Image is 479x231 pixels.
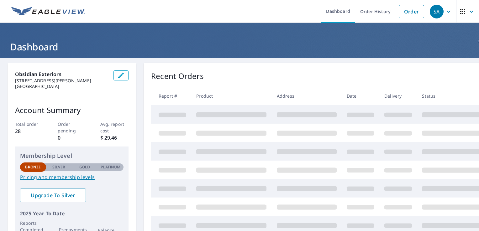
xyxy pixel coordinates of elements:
p: Bronze [25,164,41,170]
p: 2025 Year To Date [20,210,124,217]
span: Upgrade To Silver [25,192,81,199]
p: Total order [15,121,44,127]
a: Pricing and membership levels [20,173,124,181]
th: Report # [151,87,191,105]
p: 0 [58,134,86,141]
th: Address [272,87,342,105]
p: $ 29.46 [100,134,129,141]
p: [GEOGRAPHIC_DATA] [15,84,108,89]
p: Gold [79,164,90,170]
img: EV Logo [11,7,85,16]
p: Account Summary [15,105,129,116]
p: Obsidian Exteriors [15,70,108,78]
a: Order [399,5,424,18]
p: Avg. report cost [100,121,129,134]
h1: Dashboard [8,40,471,53]
p: 28 [15,127,44,135]
th: Date [342,87,379,105]
p: Platinum [101,164,120,170]
p: Recent Orders [151,70,204,82]
p: Order pending [58,121,86,134]
th: Delivery [379,87,417,105]
th: Product [191,87,271,105]
p: [STREET_ADDRESS][PERSON_NAME] [15,78,108,84]
a: Upgrade To Silver [20,188,86,202]
p: Silver [52,164,66,170]
p: Membership Level [20,151,124,160]
div: SA [430,5,444,18]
